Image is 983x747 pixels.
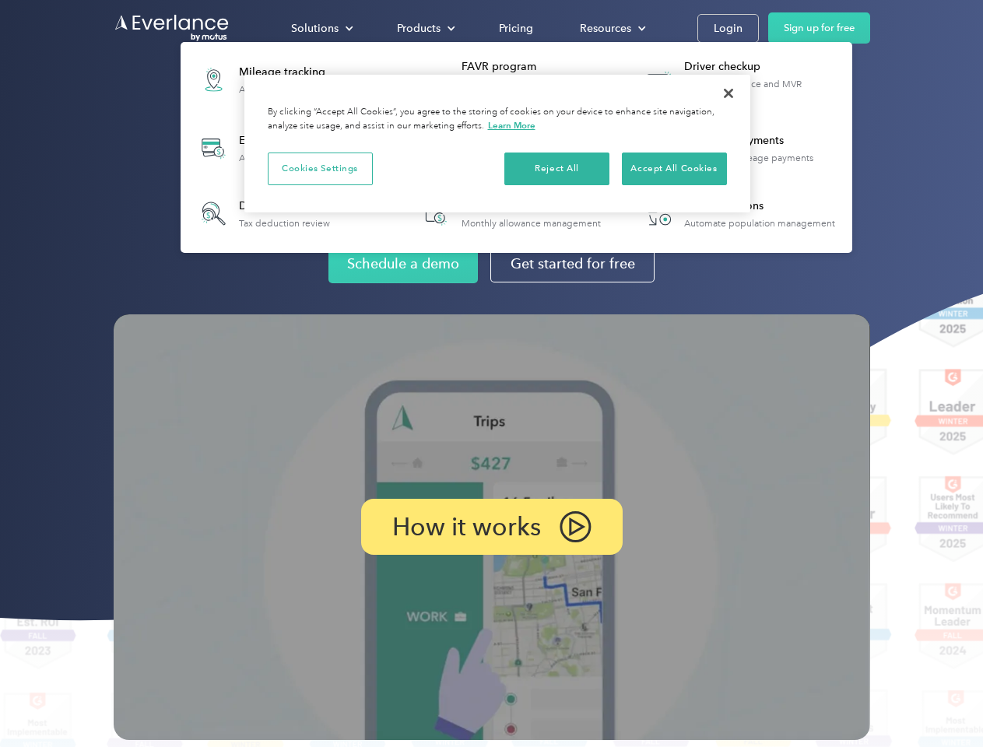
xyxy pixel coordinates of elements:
button: Cookies Settings [268,153,373,185]
p: How it works [392,517,541,536]
div: Resources [580,19,631,38]
a: Driver checkupLicense, insurance and MVR verification [634,51,844,108]
div: Solutions [276,15,366,42]
div: Solutions [291,19,339,38]
div: Products [397,19,441,38]
div: Tax deduction review [239,218,330,229]
a: Mileage trackingAutomatic mileage logs [188,51,348,108]
a: Pricing [483,15,549,42]
div: Pricing [499,19,533,38]
div: Automatic mileage logs [239,84,340,95]
a: FAVR programFixed & Variable Rate reimbursement design & management [411,51,622,108]
a: Sign up for free [768,12,870,44]
a: Schedule a demo [328,244,478,283]
div: Monthly allowance management [462,218,601,229]
a: Get started for free [490,245,655,282]
div: Automate population management [684,218,835,229]
div: By clicking “Accept All Cookies”, you agree to the storing of cookies on your device to enhance s... [268,106,727,133]
div: Privacy [244,75,750,212]
div: License, insurance and MVR verification [684,79,844,100]
div: Cookie banner [244,75,750,212]
a: HR IntegrationsAutomate population management [634,188,843,239]
div: Products [381,15,468,42]
a: Deduction finderTax deduction review [188,188,338,239]
a: Go to homepage [114,13,230,43]
div: Resources [564,15,658,42]
button: Accept All Cookies [622,153,727,185]
div: Automatic transaction logs [239,153,351,163]
button: Close [711,76,746,110]
div: Deduction finder [239,198,330,214]
div: Driver checkup [684,59,844,75]
div: HR Integrations [684,198,835,214]
button: Reject All [504,153,609,185]
a: Login [697,14,759,43]
a: Expense trackingAutomatic transaction logs [188,120,359,177]
div: Expense tracking [239,133,351,149]
div: Login [714,19,743,38]
input: Submit [114,93,193,125]
nav: Products [181,42,852,253]
div: FAVR program [462,59,621,75]
a: Accountable planMonthly allowance management [411,188,609,239]
a: More information about your privacy, opens in a new tab [488,120,535,131]
div: Mileage tracking [239,65,340,80]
